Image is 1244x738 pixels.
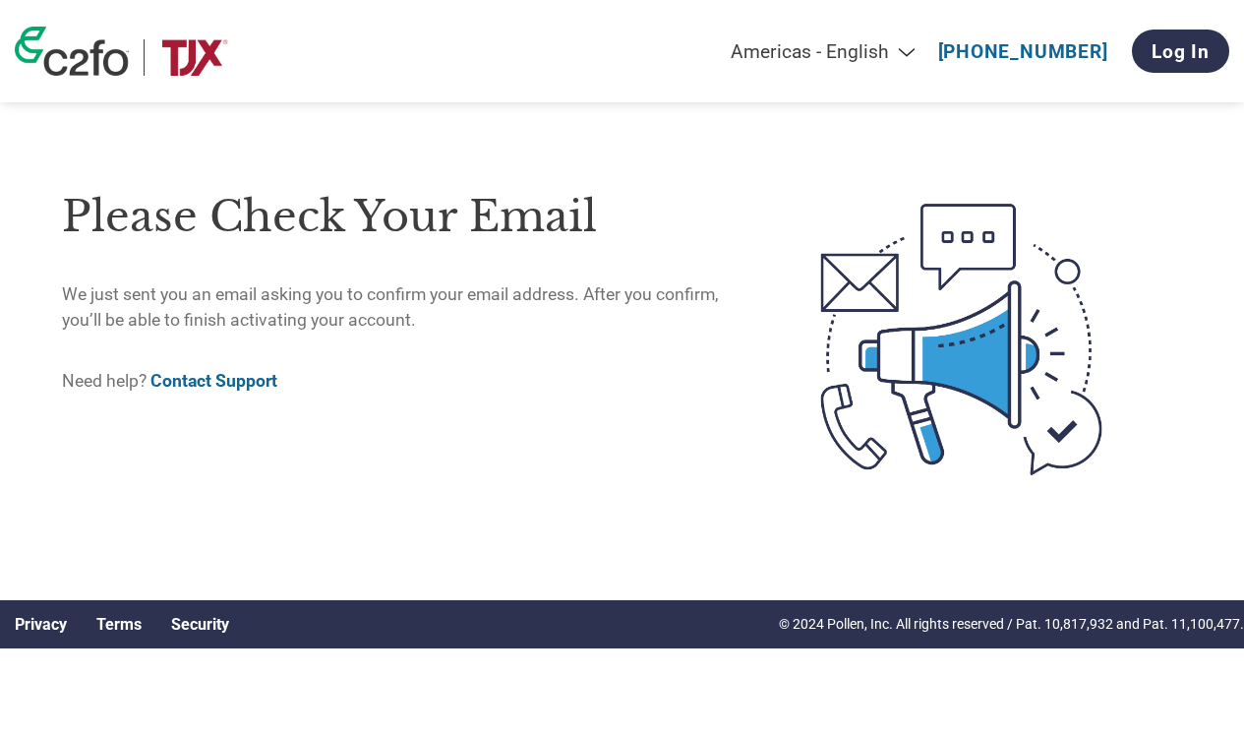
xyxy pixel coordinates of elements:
p: © 2024 Pollen, Inc. All rights reserved / Pat. 10,817,932 and Pat. 11,100,477. [779,614,1244,635]
img: open-email [740,169,1182,511]
a: Terms [96,615,142,634]
img: TJX [159,39,230,76]
a: Privacy [15,615,67,634]
p: Need help? [62,368,740,394]
img: c2fo logo [15,27,129,76]
a: [PHONE_NUMBER] [938,40,1108,63]
p: We just sent you an email asking you to confirm your email address. After you confirm, you’ll be ... [62,281,740,334]
h1: Please check your email [62,185,740,249]
a: Log In [1132,30,1229,73]
a: Contact Support [150,371,277,391]
a: Security [171,615,229,634]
